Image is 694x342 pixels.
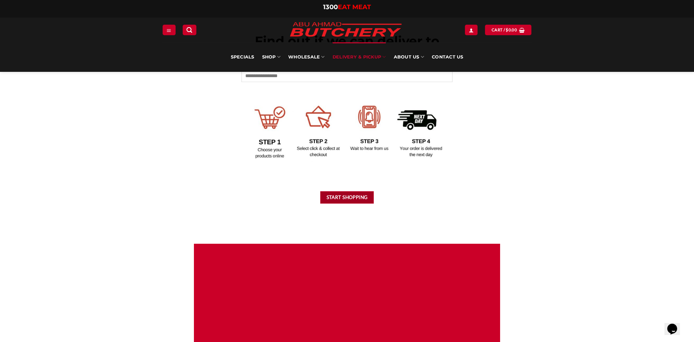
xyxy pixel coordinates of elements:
[485,25,531,35] a: View cart
[338,3,371,11] span: EAT MEAT
[664,314,687,335] iframe: chat widget
[506,27,517,32] bdi: 0.00
[320,191,374,204] button: Start Shopping
[506,27,508,33] span: $
[333,42,386,72] a: Delivery & Pickup
[231,42,254,72] a: Specials
[393,42,424,72] a: About Us
[262,42,280,72] a: SHOP
[183,25,196,35] a: Search
[163,25,175,35] a: Menu
[288,42,325,72] a: Wholesale
[323,3,371,11] a: 1300EAT MEAT
[465,25,478,35] a: Login
[492,27,517,33] span: Cart /
[432,42,463,72] a: Contact Us
[323,3,338,11] span: 1300
[284,18,407,42] img: Abu Ahmad Butchery
[241,97,453,162] img: Delivery Options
